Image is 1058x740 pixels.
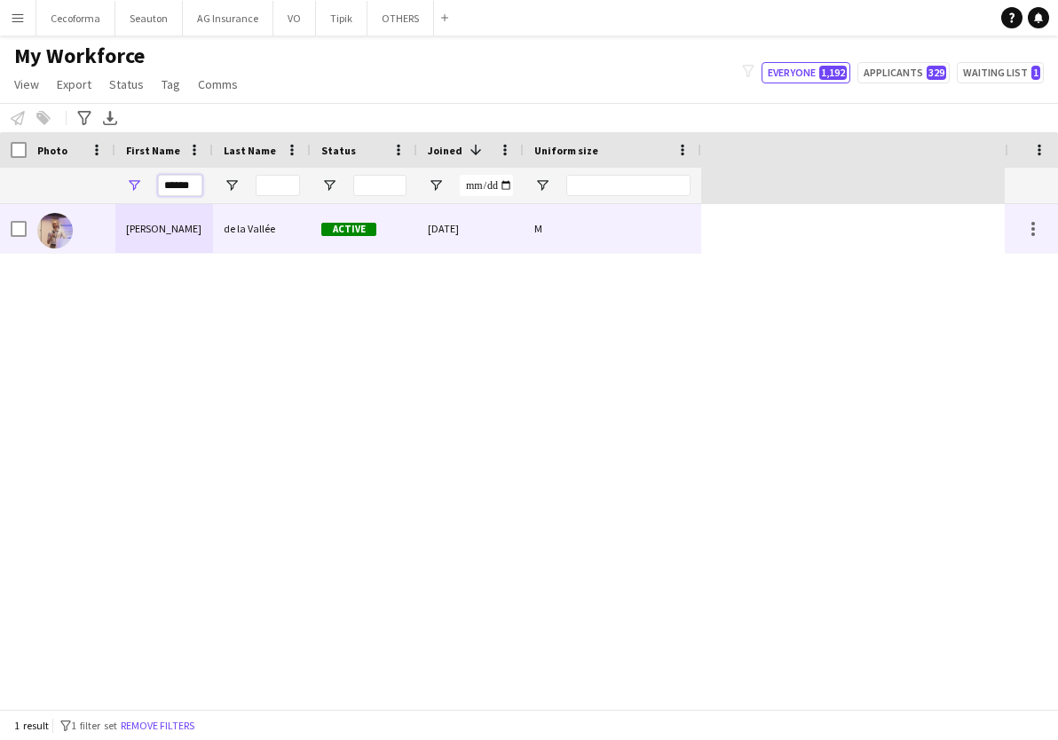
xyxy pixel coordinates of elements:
span: 1 filter set [71,719,117,732]
input: Uniform size Filter Input [566,175,691,196]
app-action-btn: Advanced filters [74,107,95,129]
span: View [14,76,39,92]
div: de la Vallée [213,204,311,253]
span: Active [321,223,376,236]
button: VO [273,1,316,35]
button: Open Filter Menu [428,177,444,193]
button: Remove filters [117,716,198,736]
a: Export [50,73,99,96]
span: Export [57,76,91,92]
img: Maxime de la Vallée [37,213,73,248]
app-action-btn: Export XLSX [99,107,121,129]
button: Open Filter Menu [224,177,240,193]
button: Seauton [115,1,183,35]
button: Tipik [316,1,367,35]
span: Tag [162,76,180,92]
span: 1,192 [819,66,847,80]
input: Joined Filter Input [460,175,513,196]
span: First Name [126,144,180,157]
button: Cecoforma [36,1,115,35]
button: AG Insurance [183,1,273,35]
div: [DATE] [417,204,524,253]
span: 329 [927,66,946,80]
input: Last Name Filter Input [256,175,300,196]
span: Status [321,144,356,157]
span: Joined [428,144,462,157]
input: Status Filter Input [353,175,407,196]
button: Open Filter Menu [126,177,142,193]
button: Waiting list1 [957,62,1044,83]
a: Tag [154,73,187,96]
span: Comms [198,76,238,92]
span: Last Name [224,144,276,157]
button: Open Filter Menu [534,177,550,193]
a: Comms [191,73,245,96]
span: Status [109,76,144,92]
button: OTHERS [367,1,434,35]
span: My Workforce [14,43,145,69]
span: M [534,222,542,235]
span: Photo [37,144,67,157]
div: [PERSON_NAME] [115,204,213,253]
button: Open Filter Menu [321,177,337,193]
button: Applicants329 [857,62,950,83]
a: Status [102,73,151,96]
input: First Name Filter Input [158,175,202,196]
button: Everyone1,192 [762,62,850,83]
a: View [7,73,46,96]
span: 1 [1031,66,1040,80]
span: Uniform size [534,144,598,157]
